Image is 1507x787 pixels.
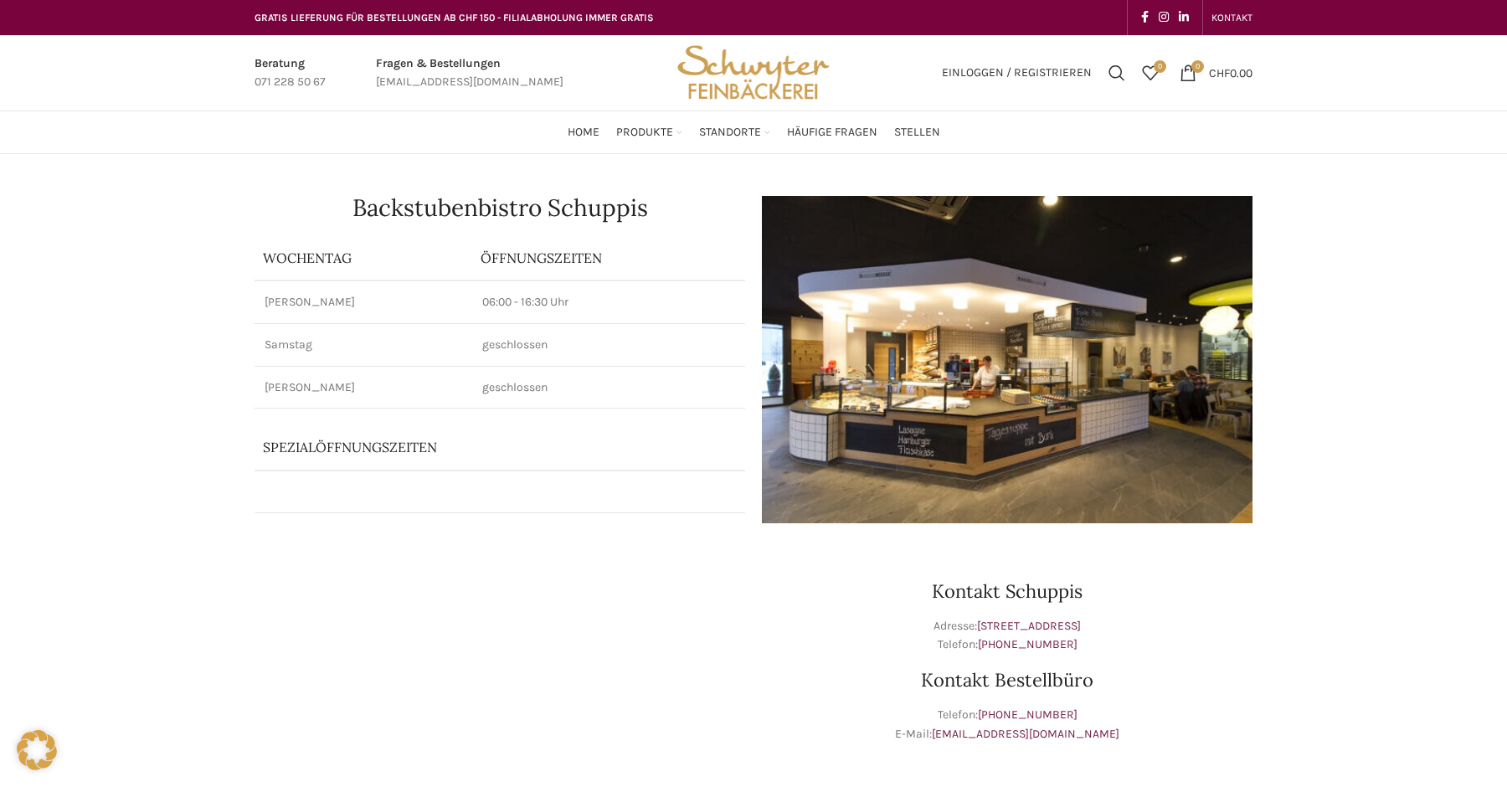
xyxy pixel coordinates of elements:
[616,116,682,149] a: Produkte
[977,619,1081,633] a: [STREET_ADDRESS]
[787,125,877,141] span: Häufige Fragen
[1154,6,1174,29] a: Instagram social link
[699,116,770,149] a: Standorte
[482,294,735,311] p: 06:00 - 16:30 Uhr
[1171,56,1261,90] a: 0 CHF0.00
[762,582,1252,600] h3: Kontakt Schuppis
[1211,12,1252,23] span: KONTAKT
[894,116,940,149] a: Stellen
[1211,1,1252,34] a: KONTAKT
[1191,60,1204,73] span: 0
[942,67,1092,79] span: Einloggen / Registrieren
[762,671,1252,689] h3: Kontakt Bestellbüro
[1209,65,1252,80] bdi: 0.00
[932,727,1119,741] a: [EMAIL_ADDRESS][DOMAIN_NAME]
[1100,56,1134,90] a: Suchen
[265,337,462,353] p: Samstag
[978,637,1078,651] a: [PHONE_NUMBER]
[246,116,1261,149] div: Main navigation
[255,54,326,92] a: Infobox link
[1174,6,1194,29] a: Linkedin social link
[762,706,1252,743] p: Telefon: E-Mail:
[481,249,737,267] p: ÖFFNUNGSZEITEN
[568,125,599,141] span: Home
[255,12,654,23] span: GRATIS LIEFERUNG FÜR BESTELLUNGEN AB CHF 150 - FILIALABHOLUNG IMMER GRATIS
[482,379,735,396] p: geschlossen
[978,707,1078,722] a: [PHONE_NUMBER]
[787,116,877,149] a: Häufige Fragen
[671,35,836,111] img: Bäckerei Schwyter
[616,125,673,141] span: Produkte
[1134,56,1167,90] div: Meine Wunschliste
[1136,6,1154,29] a: Facebook social link
[263,438,656,456] p: Spezialöffnungszeiten
[671,64,836,79] a: Site logo
[255,196,745,219] h1: Backstubenbistro Schuppis
[1154,60,1166,73] span: 0
[1134,56,1167,90] a: 0
[894,125,940,141] span: Stellen
[1203,1,1261,34] div: Secondary navigation
[376,54,563,92] a: Infobox link
[482,337,735,353] p: geschlossen
[699,125,761,141] span: Standorte
[1209,65,1230,80] span: CHF
[265,294,462,311] p: [PERSON_NAME]
[265,379,462,396] p: [PERSON_NAME]
[568,116,599,149] a: Home
[263,249,464,267] p: Wochentag
[934,56,1100,90] a: Einloggen / Registrieren
[762,617,1252,655] p: Adresse: Telefon:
